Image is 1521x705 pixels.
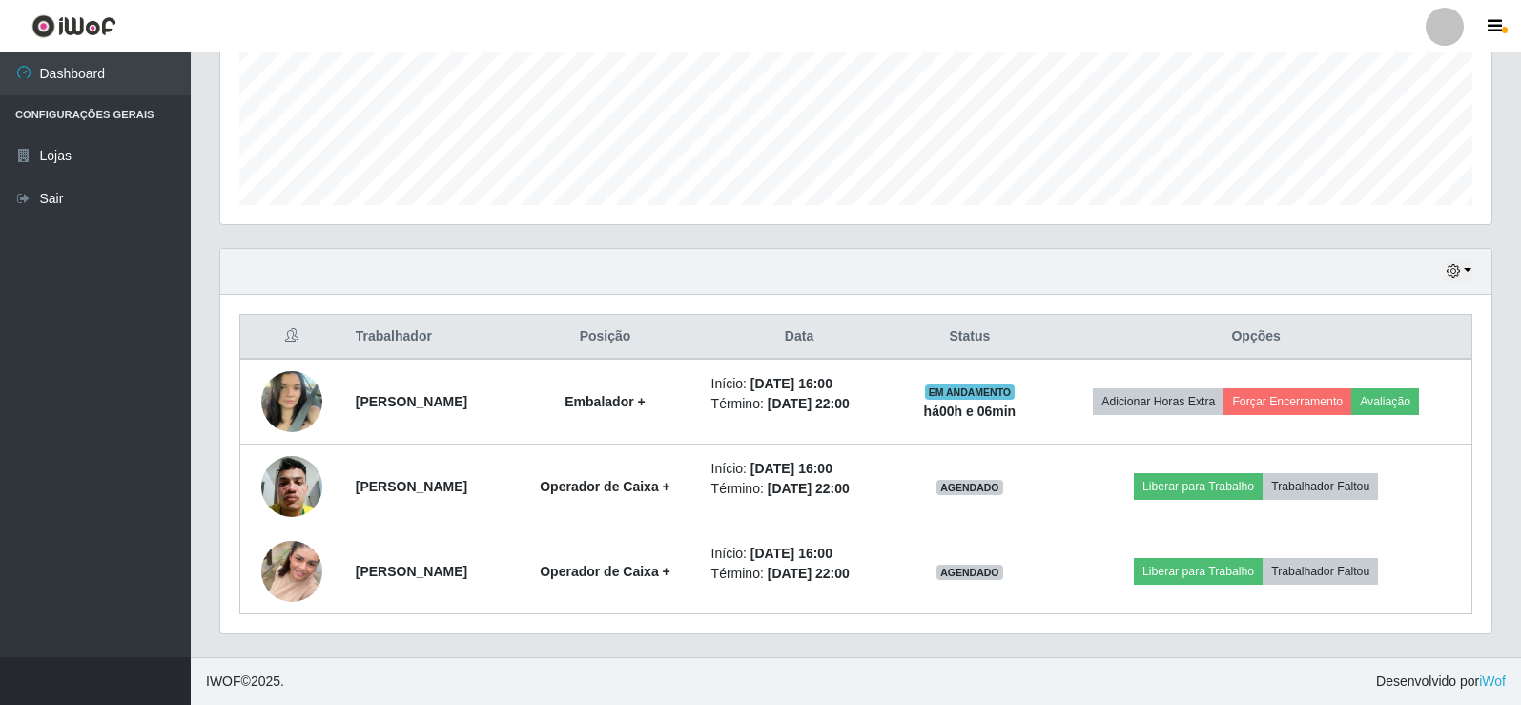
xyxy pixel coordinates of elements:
[356,564,467,579] strong: [PERSON_NAME]
[711,564,888,584] li: Término:
[540,564,670,579] strong: Operador de Caixa +
[1263,558,1378,585] button: Trabalhador Faltou
[356,394,467,409] strong: [PERSON_NAME]
[540,479,670,494] strong: Operador de Caixa +
[936,565,1003,580] span: AGENDADO
[1479,674,1506,689] a: iWof
[768,396,850,411] time: [DATE] 22:00
[1134,558,1263,585] button: Liberar para Trabalho
[750,546,832,561] time: [DATE] 16:00
[711,479,888,499] li: Término:
[261,517,322,626] img: 1753525532646.jpeg
[356,479,467,494] strong: [PERSON_NAME]
[206,672,284,692] span: © 2025 .
[936,480,1003,495] span: AGENDADO
[711,544,888,564] li: Início:
[1263,473,1378,500] button: Trabalhador Faltou
[711,394,888,414] li: Término:
[1134,473,1263,500] button: Liberar para Trabalho
[206,674,241,689] span: IWOF
[768,481,850,496] time: [DATE] 22:00
[924,404,1017,419] strong: há 00 h e 06 min
[261,446,322,527] img: 1743089720729.jpeg
[261,361,322,442] img: 1754999009306.jpeg
[1376,672,1506,692] span: Desenvolvido por
[1351,388,1419,415] button: Avaliação
[898,315,1040,360] th: Status
[750,376,832,391] time: [DATE] 16:00
[1223,388,1351,415] button: Forçar Encerramento
[510,315,699,360] th: Posição
[711,459,888,479] li: Início:
[1040,315,1471,360] th: Opções
[700,315,899,360] th: Data
[711,374,888,394] li: Início:
[750,461,832,476] time: [DATE] 16:00
[565,394,645,409] strong: Embalador +
[31,14,116,38] img: CoreUI Logo
[925,384,1016,400] span: EM ANDAMENTO
[768,566,850,581] time: [DATE] 22:00
[1093,388,1223,415] button: Adicionar Horas Extra
[344,315,511,360] th: Trabalhador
